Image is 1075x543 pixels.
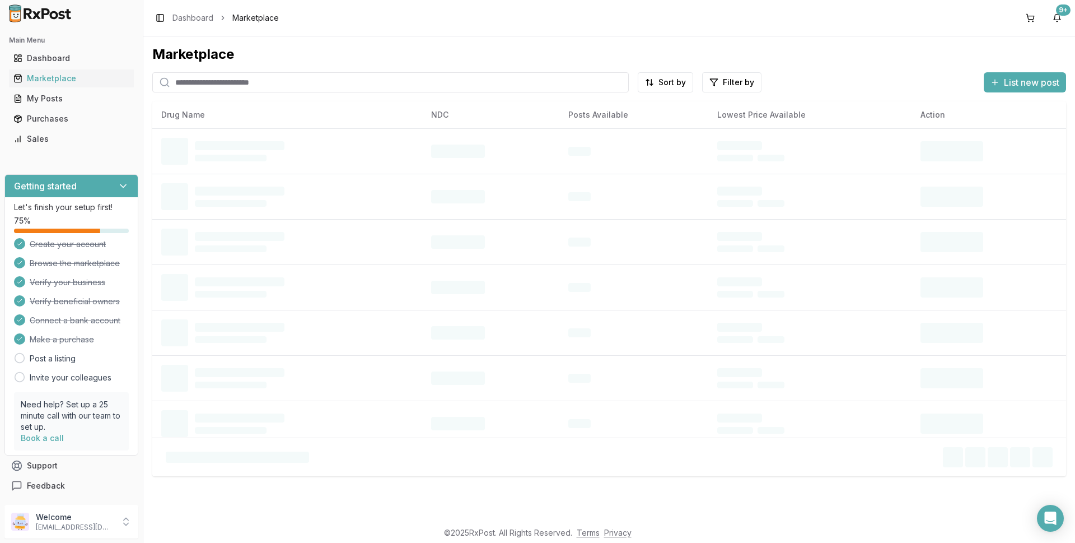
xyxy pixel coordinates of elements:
[30,258,120,269] span: Browse the marketplace
[559,101,708,128] th: Posts Available
[30,334,94,345] span: Make a purchase
[30,239,106,250] span: Create your account
[13,93,129,104] div: My Posts
[172,12,279,24] nav: breadcrumb
[1048,9,1066,27] button: 9+
[984,72,1066,92] button: List new post
[4,49,138,67] button: Dashboard
[1037,505,1064,532] div: Open Intercom Messenger
[577,528,600,537] a: Terms
[21,399,122,433] p: Need help? Set up a 25 minute call with our team to set up.
[13,53,129,64] div: Dashboard
[4,130,138,148] button: Sales
[658,77,686,88] span: Sort by
[36,512,114,523] p: Welcome
[9,89,134,109] a: My Posts
[232,12,279,24] span: Marketplace
[13,113,129,124] div: Purchases
[30,277,105,288] span: Verify your business
[13,133,129,145] div: Sales
[4,110,138,128] button: Purchases
[30,315,120,326] span: Connect a bank account
[152,45,1066,63] div: Marketplace
[638,72,693,92] button: Sort by
[604,528,632,537] a: Privacy
[9,129,134,149] a: Sales
[708,101,912,128] th: Lowest Price Available
[30,372,111,383] a: Invite your colleagues
[36,523,114,532] p: [EMAIL_ADDRESS][DOMAIN_NAME]
[30,353,76,364] a: Post a listing
[4,456,138,476] button: Support
[4,90,138,108] button: My Posts
[984,78,1066,89] a: List new post
[21,433,64,443] a: Book a call
[4,69,138,87] button: Marketplace
[172,12,213,24] a: Dashboard
[14,202,129,213] p: Let's finish your setup first!
[11,513,29,531] img: User avatar
[4,4,76,22] img: RxPost Logo
[1056,4,1071,16] div: 9+
[9,68,134,89] a: Marketplace
[9,109,134,129] a: Purchases
[30,296,120,307] span: Verify beneficial owners
[27,480,65,491] span: Feedback
[422,101,559,128] th: NDC
[152,101,422,128] th: Drug Name
[14,179,77,193] h3: Getting started
[4,476,138,496] button: Feedback
[912,101,1066,128] th: Action
[723,77,754,88] span: Filter by
[13,73,129,84] div: Marketplace
[1004,76,1059,89] span: List new post
[9,48,134,68] a: Dashboard
[9,36,134,45] h2: Main Menu
[702,72,761,92] button: Filter by
[14,215,31,226] span: 75 %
